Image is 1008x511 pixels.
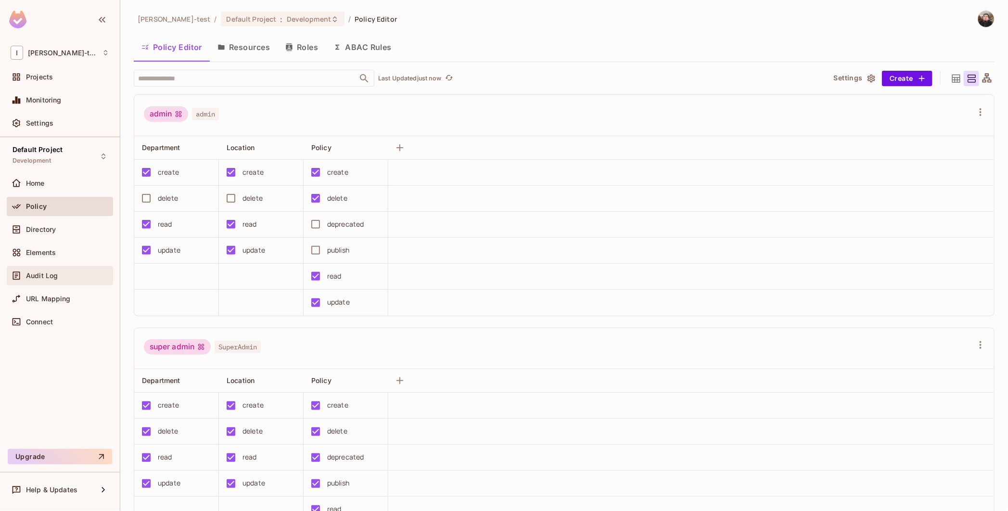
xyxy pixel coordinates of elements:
[214,14,217,24] li: /
[355,14,397,24] span: Policy Editor
[227,143,255,152] span: Location
[348,14,351,24] li: /
[26,226,56,233] span: Directory
[26,179,45,187] span: Home
[882,71,932,86] button: Create
[158,193,178,204] div: delete
[327,271,342,281] div: read
[311,143,332,152] span: Policy
[242,478,265,488] div: update
[242,400,264,410] div: create
[227,14,277,24] span: Default Project
[327,245,349,255] div: publish
[158,400,179,410] div: create
[26,318,53,326] span: Connect
[158,167,179,178] div: create
[327,426,347,436] div: delete
[280,15,283,23] span: :
[242,167,264,178] div: create
[378,75,441,82] p: Last Updated just now
[26,486,77,494] span: Help & Updates
[327,478,349,488] div: publish
[26,295,71,303] span: URL Mapping
[144,106,188,122] div: admin
[227,376,255,384] span: Location
[242,245,265,255] div: update
[327,219,364,230] div: deprecated
[144,339,211,355] div: super admin
[441,73,455,84] span: Click to refresh data
[142,143,180,152] span: Department
[8,449,112,464] button: Upgrade
[13,157,51,165] span: Development
[978,11,994,27] img: Ignacio Suarez
[26,73,53,81] span: Projects
[26,249,56,256] span: Elements
[327,452,364,462] div: deprecated
[242,452,257,462] div: read
[26,119,53,127] span: Settings
[158,452,172,462] div: read
[327,193,347,204] div: delete
[158,219,172,230] div: read
[11,46,23,60] span: I
[142,376,180,384] span: Department
[215,341,261,353] span: SuperAdmin
[158,478,180,488] div: update
[830,71,878,86] button: Settings
[445,74,453,83] span: refresh
[26,203,47,210] span: Policy
[326,35,399,59] button: ABAC Rules
[158,426,178,436] div: delete
[242,193,263,204] div: delete
[13,146,63,153] span: Default Project
[26,96,62,104] span: Monitoring
[287,14,331,24] span: Development
[278,35,326,59] button: Roles
[134,35,210,59] button: Policy Editor
[327,297,350,307] div: update
[26,272,58,280] span: Audit Log
[210,35,278,59] button: Resources
[242,426,263,436] div: delete
[443,73,455,84] button: refresh
[158,245,180,255] div: update
[357,72,371,85] button: Open
[138,14,210,24] span: the active workspace
[327,167,348,178] div: create
[327,400,348,410] div: create
[242,219,257,230] div: read
[28,49,97,57] span: Workspace: Ignacio-test
[192,108,219,120] span: admin
[9,11,26,28] img: SReyMgAAAABJRU5ErkJggg==
[311,376,332,384] span: Policy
